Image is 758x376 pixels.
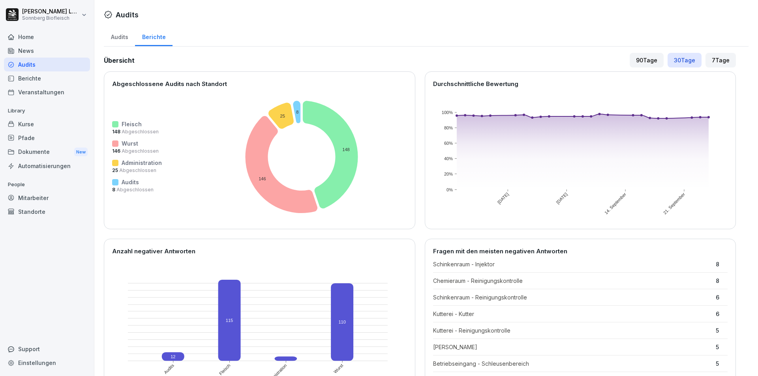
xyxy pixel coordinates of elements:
span: Abgeschlossen [120,148,159,154]
a: Pfade [4,131,90,145]
div: New [74,148,88,157]
a: Audits [4,58,90,71]
a: News [4,44,90,58]
p: Wurst [122,139,138,148]
p: Schinkenraum - Injektor [433,260,712,268]
a: Kurse [4,117,90,131]
text: 20% [444,172,452,176]
span: Abgeschlossen [118,167,156,173]
p: Sonnberg Biofleisch [22,15,80,21]
span: Abgeschlossen [120,129,159,135]
p: Administration [122,159,162,167]
div: 7 Tage [705,53,736,67]
p: 8 [112,186,162,193]
p: People [4,178,90,191]
p: Abgeschlossene Audits nach Standort [112,80,407,89]
p: 6 [716,293,728,301]
p: Fragen mit den meisten negativen Antworten [433,247,728,256]
p: Chemieraum - Reinigungskontrolle [433,277,712,285]
a: DokumenteNew [4,145,90,159]
text: 21. September [662,192,686,215]
text: [DATE] [496,192,509,205]
p: [PERSON_NAME] Lumetsberger [22,8,80,15]
p: 148 [112,128,162,135]
a: Berichte [4,71,90,85]
h1: Audits [116,9,139,20]
text: 100% [441,110,452,115]
text: 60% [444,141,452,146]
text: Audits [163,363,175,374]
text: Wurst [333,363,345,374]
text: 0% [447,187,453,192]
a: Home [4,30,90,44]
a: Audits [104,26,135,46]
p: 5 [716,359,728,368]
p: 8 [716,260,728,268]
text: 14. September [604,192,627,215]
p: 5 [716,326,728,335]
text: 40% [444,156,452,161]
div: 90 Tage [630,53,664,67]
p: Schinkenraum - Reinigungskontrolle [433,293,712,301]
p: Kutterei - Kutter [433,310,712,318]
a: Veranstaltungen [4,85,90,99]
a: Mitarbeiter [4,191,90,205]
p: Kutterei - Reinigungskontrolle [433,326,712,335]
p: [PERSON_NAME] [433,343,712,351]
p: 8 [716,277,728,285]
p: Audits [122,178,139,186]
div: Support [4,342,90,356]
span: Abgeschlossen [115,187,154,193]
a: Einstellungen [4,356,90,370]
text: Fleisch [218,363,231,376]
p: Durchschnittliche Bewertung [433,80,728,89]
p: 146 [112,148,162,155]
text: 80% [444,125,452,130]
p: Betriebseingang - Schleusenbereich [433,359,712,368]
a: Automatisierungen [4,159,90,173]
p: 5 [716,343,728,351]
p: 6 [716,310,728,318]
p: Anzahl negativer Antworten [112,247,407,256]
p: 25 [112,167,162,174]
p: Fleisch [122,120,142,128]
text: [DATE] [555,192,568,205]
div: 30 Tage [668,53,702,67]
div: Dokumente [4,145,90,159]
h2: Übersicht [104,56,135,65]
a: Standorte [4,205,90,219]
a: Berichte [135,26,173,46]
p: Library [4,105,90,117]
